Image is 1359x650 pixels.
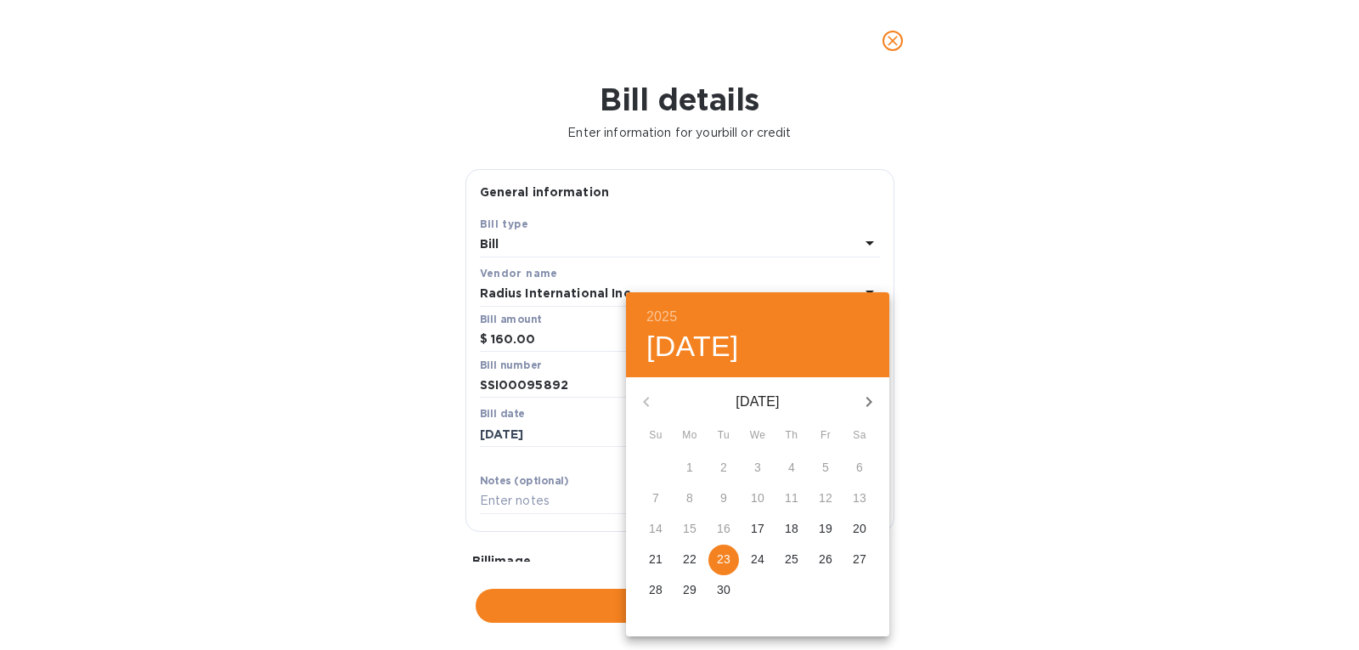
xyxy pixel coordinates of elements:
[810,545,841,575] button: 26
[776,514,807,545] button: 18
[742,427,773,444] span: We
[674,545,705,575] button: 22
[640,575,671,606] button: 28
[844,427,875,444] span: Sa
[640,545,671,575] button: 21
[853,551,866,568] p: 27
[810,514,841,545] button: 19
[674,575,705,606] button: 29
[717,551,730,568] p: 23
[717,581,730,598] p: 30
[810,427,841,444] span: Fr
[785,551,798,568] p: 25
[844,545,875,575] button: 27
[640,427,671,444] span: Su
[742,514,773,545] button: 17
[708,427,739,444] span: Tu
[776,545,807,575] button: 25
[742,545,773,575] button: 24
[667,392,849,412] p: [DATE]
[649,581,663,598] p: 28
[649,551,663,568] p: 21
[683,581,696,598] p: 29
[708,575,739,606] button: 30
[819,551,832,568] p: 26
[683,551,696,568] p: 22
[819,520,832,537] p: 19
[844,514,875,545] button: 20
[708,545,739,575] button: 23
[776,427,807,444] span: Th
[646,329,739,365] button: [DATE]
[751,551,764,568] p: 24
[751,520,764,537] p: 17
[646,305,677,329] button: 2025
[674,427,705,444] span: Mo
[853,520,866,537] p: 20
[785,520,798,537] p: 18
